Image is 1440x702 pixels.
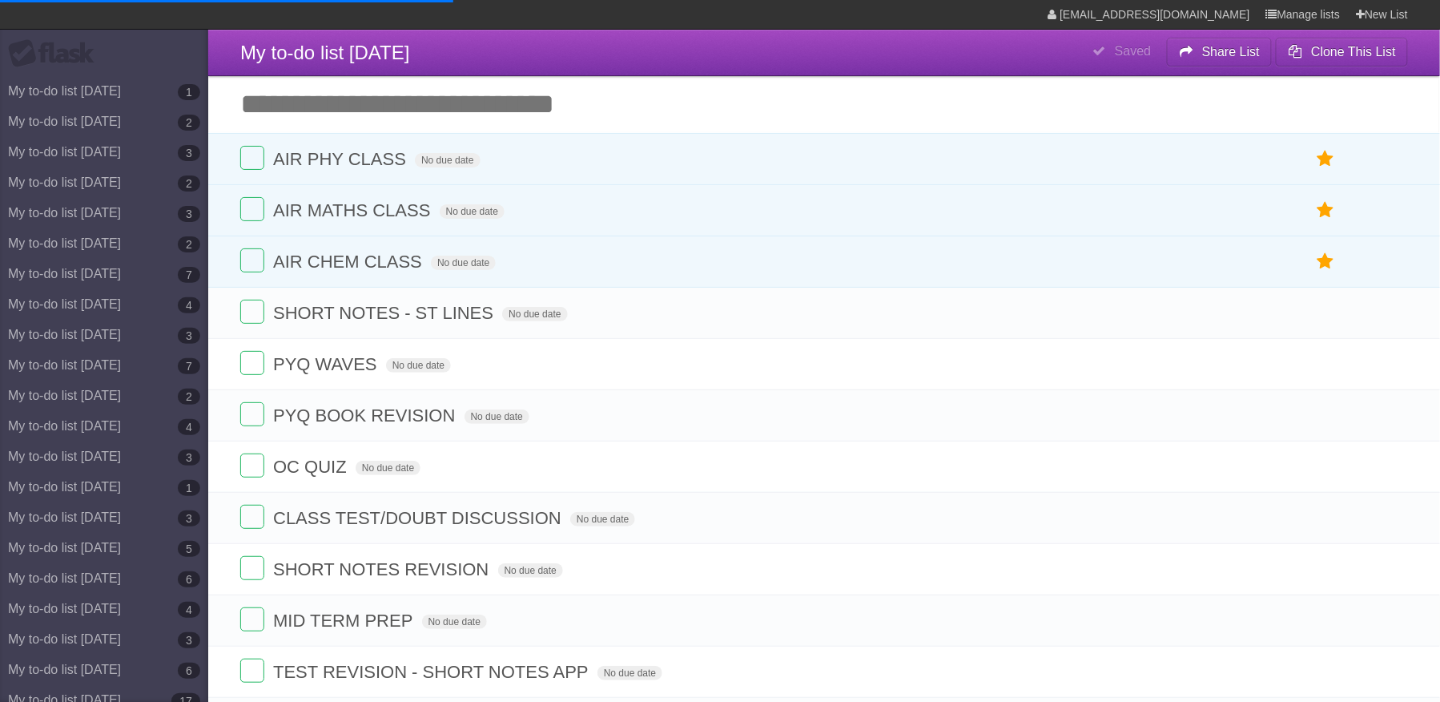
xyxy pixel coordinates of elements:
label: Done [240,402,264,426]
label: Done [240,556,264,580]
div: Flask [8,39,104,68]
b: 6 [178,571,200,587]
label: Star task [1310,197,1341,224]
b: 7 [178,267,200,283]
b: 3 [178,328,200,344]
span: No due date [465,409,529,424]
span: SHORT NOTES - ST LINES [273,303,497,323]
b: 3 [178,206,200,222]
label: Done [240,248,264,272]
span: No due date [502,307,567,321]
span: PYQ BOOK REVISION [273,405,459,426]
span: TEST REVISION - SHORT NOTES APP [273,662,593,682]
button: Share List [1167,38,1273,67]
span: No due date [498,563,563,578]
span: No due date [356,461,420,475]
b: 3 [178,450,200,466]
span: CLASS TEST/DOUBT DISCUSSION [273,508,565,528]
b: 2 [178,389,200,405]
b: 2 [178,236,200,252]
label: Star task [1310,146,1341,172]
label: Done [240,197,264,221]
label: Done [240,505,264,529]
span: MID TERM PREP [273,611,416,631]
b: 2 [178,115,200,131]
b: 3 [178,145,200,161]
b: 5 [178,541,200,557]
span: No due date [570,512,635,526]
span: No due date [431,256,496,270]
b: 6 [178,663,200,679]
span: AIR CHEM CLASS [273,252,426,272]
label: Star task [1310,248,1341,275]
span: OC QUIZ [273,457,351,477]
label: Done [240,300,264,324]
label: Done [240,146,264,170]
b: 4 [178,297,200,313]
span: No due date [415,153,480,167]
span: AIR MATHS CLASS [273,200,434,220]
span: No due date [422,615,487,629]
b: 4 [178,602,200,618]
b: Saved [1115,44,1151,58]
span: No due date [440,204,505,219]
button: Clone This List [1276,38,1408,67]
b: 4 [178,419,200,435]
label: Done [240,607,264,631]
span: PYQ WAVES [273,354,381,374]
label: Done [240,351,264,375]
b: 2 [178,175,200,192]
b: 3 [178,632,200,648]
span: AIR PHY CLASS [273,149,410,169]
b: Share List [1202,45,1260,58]
label: Done [240,454,264,478]
b: 7 [178,358,200,374]
span: No due date [386,358,451,373]
b: 1 [178,84,200,100]
b: 3 [178,510,200,526]
span: No due date [597,666,662,680]
span: SHORT NOTES REVISION [273,559,493,579]
b: 1 [178,480,200,496]
b: Clone This List [1311,45,1396,58]
span: My to-do list [DATE] [240,42,410,63]
label: Done [240,659,264,683]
